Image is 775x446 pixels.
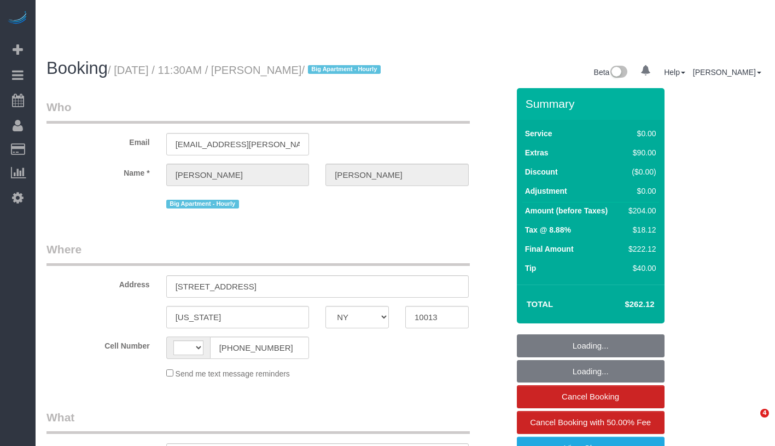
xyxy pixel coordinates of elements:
[624,147,656,158] div: $90.00
[166,306,310,328] input: City
[108,64,384,76] small: / [DATE] / 11:30AM / [PERSON_NAME]
[517,385,665,408] a: Cancel Booking
[664,68,685,77] a: Help
[738,409,764,435] iframe: Intercom live chat
[525,147,549,158] label: Extras
[46,241,470,266] legend: Where
[624,186,656,196] div: $0.00
[405,306,469,328] input: Zip Code
[609,66,627,80] img: New interface
[594,68,628,77] a: Beta
[526,97,659,110] h3: Summary
[525,244,574,254] label: Final Amount
[38,133,158,148] label: Email
[46,59,108,78] span: Booking
[624,244,656,254] div: $222.12
[624,205,656,216] div: $204.00
[527,299,553,309] strong: Total
[624,166,656,177] div: ($0.00)
[525,205,608,216] label: Amount (before Taxes)
[525,166,558,177] label: Discount
[308,65,381,74] span: Big Apartment - Hourly
[592,300,654,309] h4: $262.12
[760,409,769,418] span: 4
[166,200,239,208] span: Big Apartment - Hourly
[325,164,469,186] input: Last Name
[166,133,310,155] input: Email
[525,186,567,196] label: Adjustment
[624,263,656,274] div: $40.00
[517,411,665,434] a: Cancel Booking with 50.00% Fee
[38,275,158,290] label: Address
[301,64,383,76] span: /
[693,68,761,77] a: [PERSON_NAME]
[525,263,537,274] label: Tip
[624,128,656,139] div: $0.00
[38,164,158,178] label: Name *
[176,369,290,378] span: Send me text message reminders
[624,224,656,235] div: $18.12
[530,418,651,427] span: Cancel Booking with 50.00% Fee
[525,224,571,235] label: Tax @ 8.88%
[46,99,470,124] legend: Who
[46,409,470,434] legend: What
[525,128,552,139] label: Service
[166,164,310,186] input: First Name
[210,337,310,359] input: Cell Number
[38,337,158,351] label: Cell Number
